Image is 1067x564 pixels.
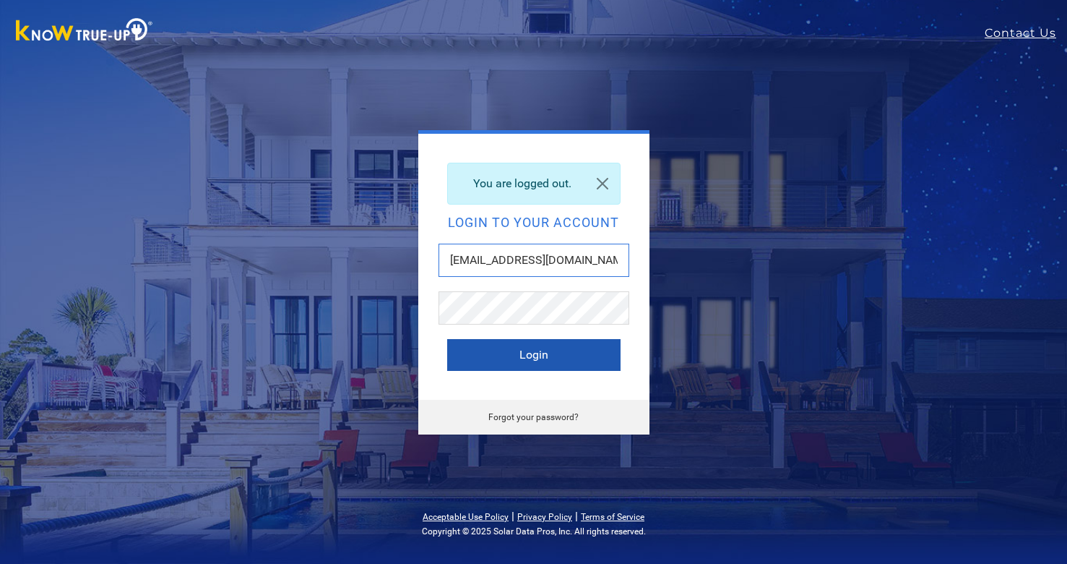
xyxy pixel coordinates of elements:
a: Forgot your password? [488,412,579,422]
button: Login [447,339,621,371]
a: Acceptable Use Policy [423,512,509,522]
h2: Login to your account [447,216,621,229]
input: Email [439,244,629,277]
span: | [511,509,514,523]
div: You are logged out. [447,163,621,205]
a: Privacy Policy [517,512,572,522]
a: Terms of Service [581,512,644,522]
a: Contact Us [985,25,1067,42]
a: Close [585,163,620,204]
span: | [575,509,578,523]
img: Know True-Up [9,15,160,48]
